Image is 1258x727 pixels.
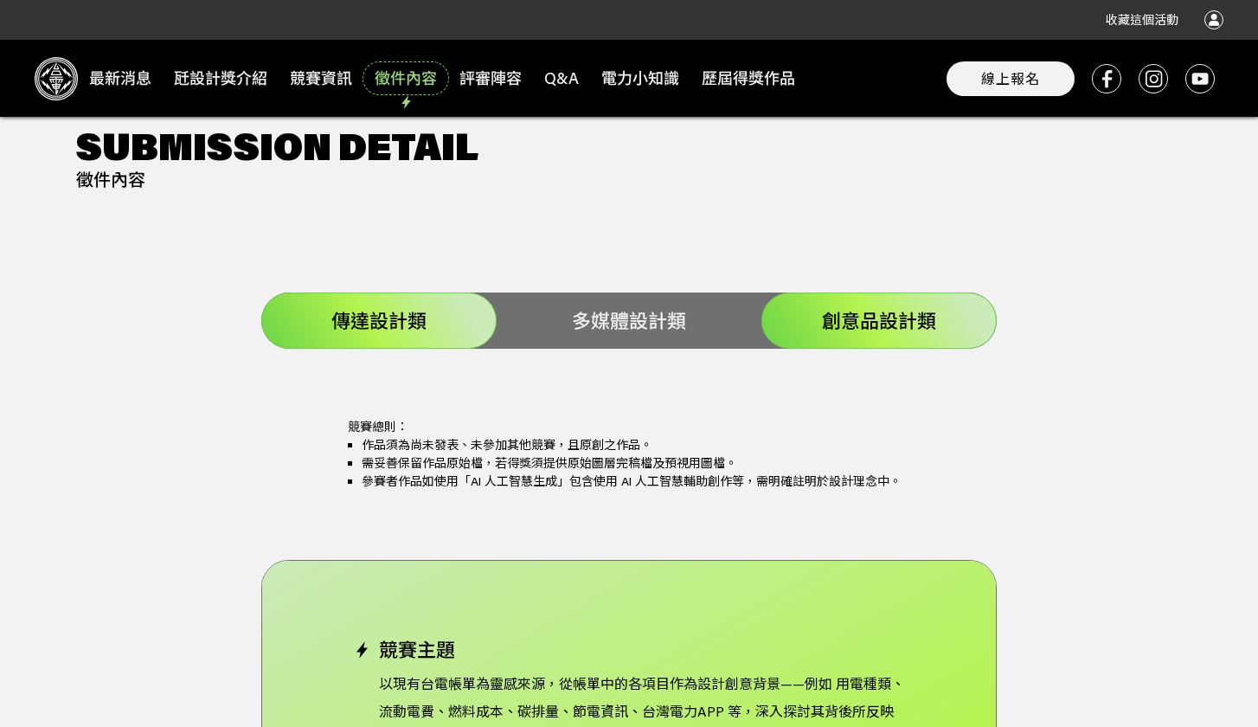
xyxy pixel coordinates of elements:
span: 最新消息 [80,64,161,93]
span: Q&A [535,64,588,93]
li: 作品須為尚未發表、未參加其他競賽，且原創之作品。 [362,436,910,454]
a: 最新消息 [78,40,163,116]
a: 競賽資訊 [279,40,363,116]
img: Logo [35,57,78,100]
li: 需妥善保留作品原始檔，若得獎須提供原始圖層完稿檔及預視用圖檔。 [362,454,910,473]
span: 線上報名 [981,69,1040,87]
a: 評審陣容 [448,40,533,116]
p: 競賽總則： [348,418,910,436]
li: 參賽者作品如使用「AI 人工智慧生成」包含使用 AI 人工智慧輔助創作等，需明確註明於設計理念中。 [362,473,910,491]
span: 瓩設計獎介紹 [164,64,277,93]
a: 歷屆得獎作品 [690,40,806,116]
button: 線上報名 [947,61,1075,96]
span: 競賽資訊 [280,64,362,93]
span: 徵件內容 [365,64,446,93]
span: 創意品設計類 [822,308,936,333]
span: 多媒體設計類 [572,308,686,333]
span: 收藏這個活動 [1106,13,1178,27]
a: 瓩設計獎介紹 [163,40,279,116]
a: Q&A [533,40,590,116]
a: 徵件內容 [363,40,448,116]
span: 評審陣容 [450,64,531,93]
span: Submission Detail [76,127,1181,164]
a: 電力小知識 [590,40,690,116]
span: 競賽主題 [379,639,455,661]
span: 徵件內容 [76,169,1181,190]
span: 電力小知識 [592,64,689,93]
span: 歷屆得獎作品 [692,64,805,93]
span: 傳達設計類 [331,308,427,333]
